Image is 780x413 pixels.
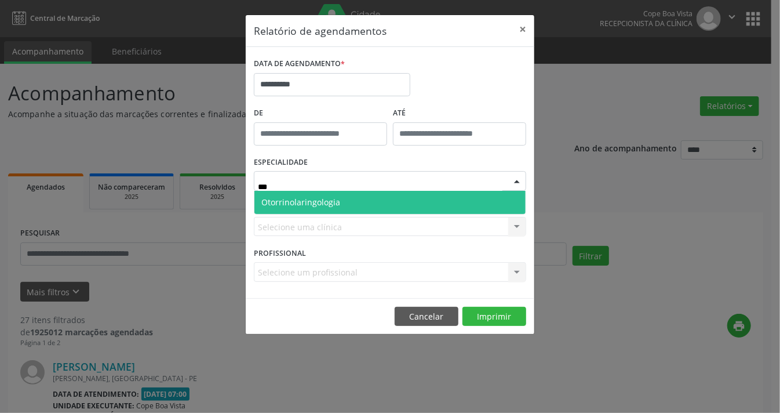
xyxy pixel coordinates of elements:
label: ATÉ [393,104,526,122]
button: Close [511,15,534,44]
h5: Relatório de agendamentos [254,23,387,38]
label: ESPECIALIDADE [254,154,308,172]
label: De [254,104,387,122]
label: DATA DE AGENDAMENTO [254,55,345,73]
span: Otorrinolaringologia [261,197,340,208]
button: Cancelar [395,307,458,327]
button: Imprimir [462,307,526,327]
label: PROFISSIONAL [254,244,306,262]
